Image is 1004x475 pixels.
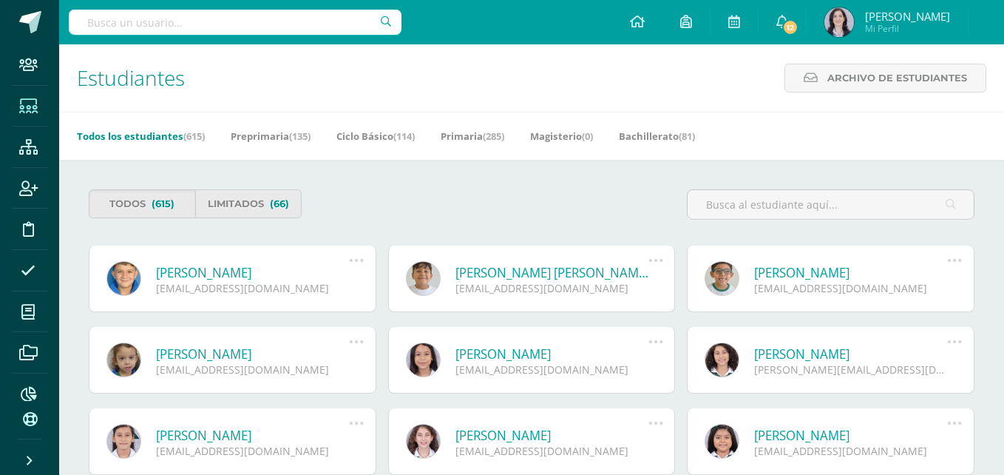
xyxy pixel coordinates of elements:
[530,124,593,148] a: Magisterio(0)
[156,281,350,295] div: [EMAIL_ADDRESS][DOMAIN_NAME]
[455,346,649,363] a: [PERSON_NAME]
[156,264,350,281] a: [PERSON_NAME]
[824,7,854,37] img: faf0bab6e27341b3f550fe6c3ec26548.png
[231,124,311,148] a: Preprimaria(135)
[152,190,174,218] span: (615)
[455,363,649,377] div: [EMAIL_ADDRESS][DOMAIN_NAME]
[393,129,415,143] span: (114)
[455,444,649,458] div: [EMAIL_ADDRESS][DOMAIN_NAME]
[77,124,205,148] a: Todos los estudiantes(615)
[156,346,350,363] a: [PERSON_NAME]
[156,427,350,444] a: [PERSON_NAME]
[270,190,289,218] span: (66)
[754,281,948,295] div: [EMAIL_ADDRESS][DOMAIN_NAME]
[754,346,948,363] a: [PERSON_NAME]
[89,189,195,218] a: Todos(615)
[455,427,649,444] a: [PERSON_NAME]
[183,129,205,143] span: (615)
[195,189,302,218] a: Limitados(66)
[754,444,948,458] div: [EMAIL_ADDRESS][DOMAIN_NAME]
[754,427,948,444] a: [PERSON_NAME]
[865,22,950,35] span: Mi Perfil
[336,124,415,148] a: Ciclo Básico(114)
[441,124,504,148] a: Primaria(285)
[156,444,350,458] div: [EMAIL_ADDRESS][DOMAIN_NAME]
[865,9,950,24] span: [PERSON_NAME]
[784,64,986,92] a: Archivo de Estudiantes
[754,264,948,281] a: [PERSON_NAME]
[289,129,311,143] span: (135)
[455,264,649,281] a: [PERSON_NAME] [PERSON_NAME]
[69,10,401,35] input: Busca un usuario...
[455,281,649,295] div: [EMAIL_ADDRESS][DOMAIN_NAME]
[754,363,948,377] div: [PERSON_NAME][EMAIL_ADDRESS][DOMAIN_NAME]
[156,363,350,377] div: [EMAIL_ADDRESS][DOMAIN_NAME]
[782,19,798,36] span: 12
[483,129,504,143] span: (285)
[827,64,967,92] span: Archivo de Estudiantes
[619,124,695,148] a: Bachillerato(81)
[679,129,695,143] span: (81)
[688,190,974,219] input: Busca al estudiante aquí...
[582,129,593,143] span: (0)
[77,64,185,92] span: Estudiantes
